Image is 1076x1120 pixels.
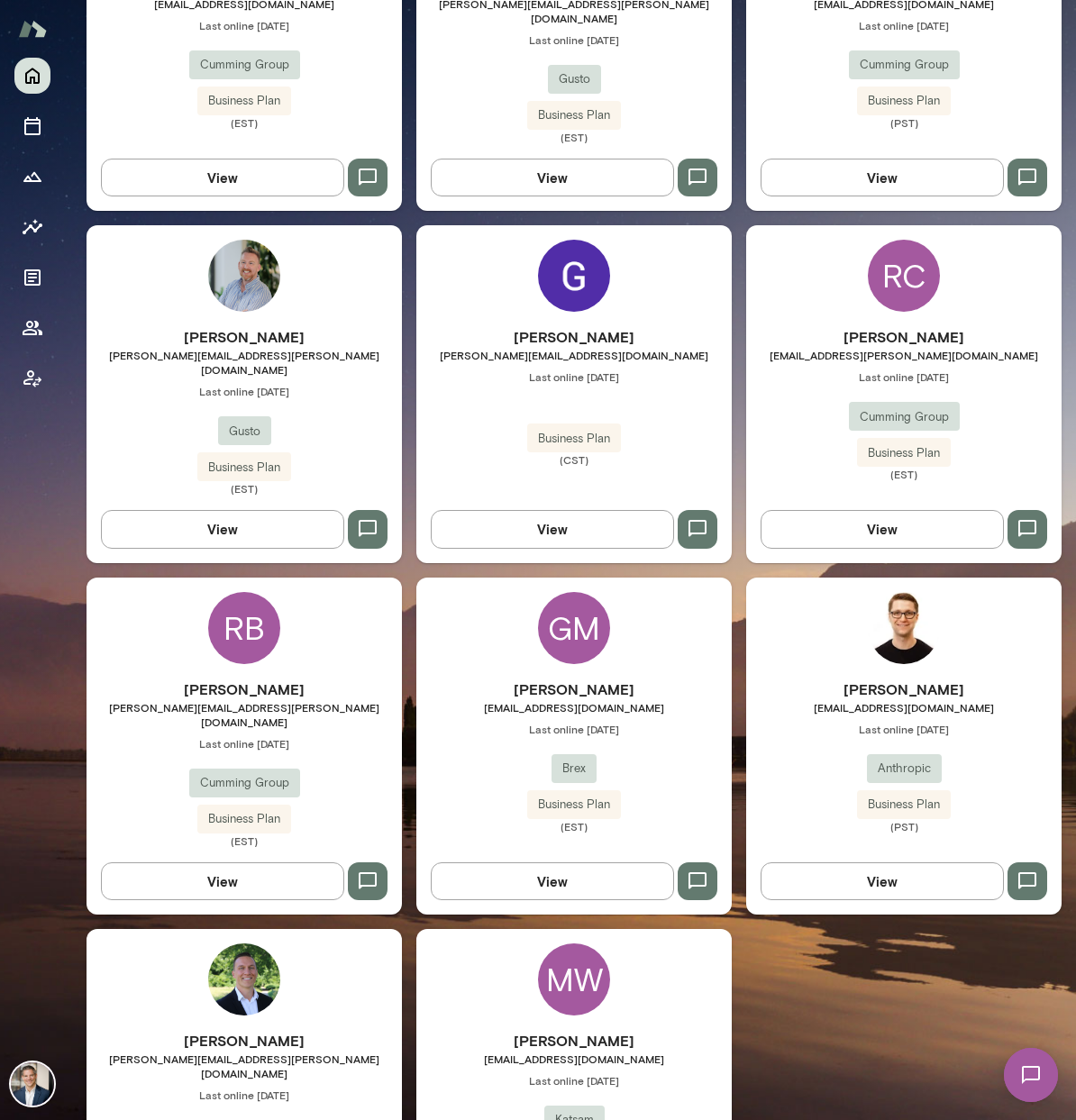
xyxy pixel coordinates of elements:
[87,115,402,130] span: (EST)
[746,18,1062,32] span: Last online [DATE]
[87,481,402,496] span: (EST)
[746,326,1062,348] h6: [PERSON_NAME]
[14,159,50,195] button: Growth Plan
[11,1062,54,1106] img: Mark Zschocke
[416,700,732,715] span: [EMAIL_ADDRESS][DOMAIN_NAME]
[431,159,674,196] button: View
[431,510,674,548] button: View
[857,796,951,814] span: Business Plan
[14,260,50,296] button: Documents
[208,240,280,312] img: Adrian Robins
[197,92,291,110] span: Business Plan
[87,326,402,348] h6: [PERSON_NAME]
[101,510,344,548] button: View
[14,209,50,245] button: Insights
[14,58,50,94] button: Home
[431,862,674,900] button: View
[87,384,402,398] span: Last online [DATE]
[868,240,940,312] div: RC
[548,70,601,88] span: Gusto
[87,1030,402,1052] h6: [PERSON_NAME]
[416,1052,732,1066] span: [EMAIL_ADDRESS][DOMAIN_NAME]
[857,92,951,110] span: Business Plan
[527,430,621,448] span: Business Plan
[416,348,732,362] span: [PERSON_NAME][EMAIL_ADDRESS][DOMAIN_NAME]
[416,819,732,833] span: (EST)
[416,722,732,736] span: Last online [DATE]
[14,310,50,346] button: Members
[538,240,610,312] img: Goutham Bhat
[761,862,1004,900] button: View
[552,760,597,778] span: Brex
[416,369,732,384] span: Last online [DATE]
[416,1073,732,1088] span: Last online [DATE]
[761,159,1004,196] button: View
[868,592,940,664] img: David Williams
[416,452,732,467] span: (CST)
[87,18,402,32] span: Last online [DATE]
[746,348,1062,362] span: [EMAIL_ADDRESS][PERSON_NAME][DOMAIN_NAME]
[101,159,344,196] button: View
[87,1052,402,1080] span: [PERSON_NAME][EMAIL_ADDRESS][PERSON_NAME][DOMAIN_NAME]
[87,1088,402,1102] span: Last online [DATE]
[857,444,951,462] span: Business Plan
[197,459,291,477] span: Business Plan
[746,369,1062,384] span: Last online [DATE]
[761,510,1004,548] button: View
[416,678,732,700] h6: [PERSON_NAME]
[746,700,1062,715] span: [EMAIL_ADDRESS][DOMAIN_NAME]
[867,760,942,778] span: Anthropic
[87,700,402,729] span: [PERSON_NAME][EMAIL_ADDRESS][PERSON_NAME][DOMAIN_NAME]
[14,360,50,396] button: Client app
[527,106,621,124] span: Business Plan
[746,819,1062,833] span: (PST)
[416,1030,732,1052] h6: [PERSON_NAME]
[849,408,960,426] span: Cumming Group
[218,423,271,441] span: Gusto
[189,56,300,74] span: Cumming Group
[538,943,610,1015] div: MW
[746,722,1062,736] span: Last online [DATE]
[14,108,50,144] button: Sessions
[87,348,402,377] span: [PERSON_NAME][EMAIL_ADDRESS][PERSON_NAME][DOMAIN_NAME]
[18,12,47,46] img: Mento
[416,130,732,144] span: (EST)
[87,678,402,700] h6: [PERSON_NAME]
[746,678,1062,700] h6: [PERSON_NAME]
[189,774,300,792] span: Cumming Group
[197,810,291,828] span: Business Plan
[87,833,402,848] span: (EST)
[87,736,402,751] span: Last online [DATE]
[101,862,344,900] button: View
[746,467,1062,481] span: (EST)
[416,32,732,47] span: Last online [DATE]
[746,115,1062,130] span: (PST)
[208,592,280,664] div: RB
[416,326,732,348] h6: [PERSON_NAME]
[849,56,960,74] span: Cumming Group
[538,592,610,664] div: GM
[527,796,621,814] span: Business Plan
[208,943,280,1015] img: Stefan Berentsen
